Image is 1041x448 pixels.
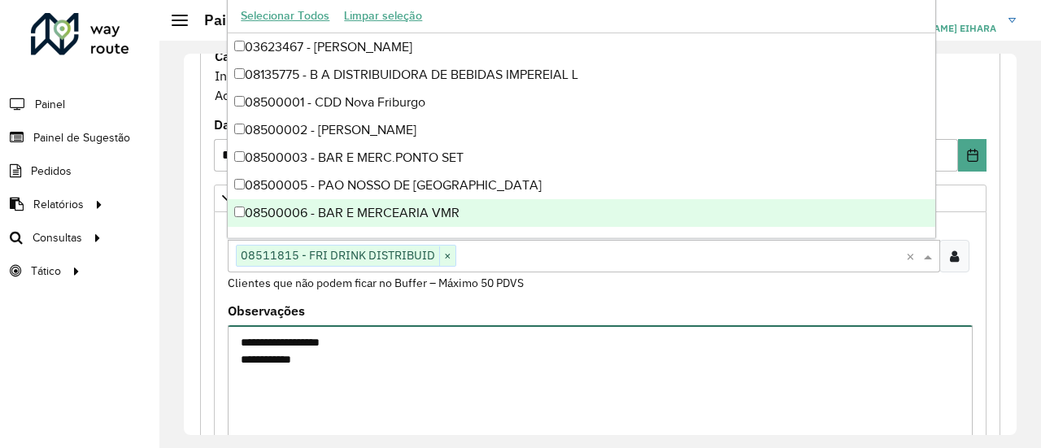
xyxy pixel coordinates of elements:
[214,185,987,212] a: Priorizar Cliente - Não podem ficar no buffer
[31,163,72,180] span: Pedidos
[228,61,934,89] div: 08135775 - B A DISTRIBUIDORA DE BEBIDAS IMPEREIAL L
[228,172,934,199] div: 08500005 - PAO NOSSO DE [GEOGRAPHIC_DATA]
[228,33,934,61] div: 03623467 - [PERSON_NAME]
[906,246,920,266] span: Clear all
[214,46,987,106] div: Informe a data de inicio, fim e preencha corretamente os campos abaixo. Ao final, você irá pré-vi...
[33,129,130,146] span: Painel de Sugestão
[31,263,61,280] span: Tático
[228,301,305,320] label: Observações
[33,196,84,213] span: Relatórios
[228,199,934,227] div: 08500006 - BAR E MERCEARIA VMR
[214,115,363,134] label: Data de Vigência Inicial
[228,116,934,144] div: 08500002 - [PERSON_NAME]
[228,89,934,116] div: 08500001 - CDD Nova Friburgo
[228,276,524,290] small: Clientes que não podem ficar no Buffer – Máximo 50 PDVS
[237,246,439,265] span: 08511815 - FRI DRINK DISTRIBUID
[958,139,987,172] button: Choose Date
[35,96,65,113] span: Painel
[233,3,337,28] button: Selecionar Todos
[337,3,429,28] button: Limpar seleção
[188,11,436,29] h2: Painel de Sugestão - Criar registro
[228,144,934,172] div: 08500003 - BAR E MERC.PONTO SET
[439,246,455,266] span: ×
[215,48,483,64] strong: Cadastro Painel de sugestão de roteirização:
[228,227,934,254] div: 08500008 - [PERSON_NAME] EX
[33,229,82,246] span: Consultas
